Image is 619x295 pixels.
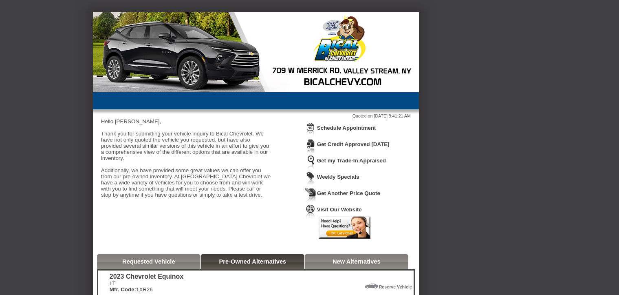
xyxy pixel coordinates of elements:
a: Visit Our Website [317,206,362,213]
a: Pre-Owned Alternatives [219,258,286,265]
a: Get Credit Approved [DATE] [317,141,390,147]
a: Requested Vehicle [122,258,175,265]
a: New Alternatives [333,258,381,265]
b: Mfr. Code: [110,286,136,293]
img: Icon_TradeInAppraisal.png [305,155,316,170]
img: Icon_ScheduleAppointment.png [305,122,316,138]
img: Icon_ReserveVehicleCar.png [365,284,378,288]
a: Reserve Vehicle [379,284,412,289]
img: Icon_CreditApproval.png [305,139,316,154]
a: Get Another Price Quote [317,190,380,196]
a: Weekly Specials [317,174,359,180]
img: Icon_GetQuote.png [305,188,316,203]
img: Icon_WeeklySpecials.png [305,171,316,186]
div: Quoted on [DATE] 9:41:21 AM [101,113,411,118]
div: Hello [PERSON_NAME], Thank you for submitting your vehicle inquiry to Bical Chevrolet. We have no... [101,118,272,204]
img: Icon_VisitWebsite.png [305,204,316,219]
div: LT 1XR26 [110,280,183,293]
img: Icon_LiveChat2.png [319,216,370,239]
a: Schedule Appointment [317,125,376,131]
div: 2023 Chevrolet Equinox [110,273,183,280]
a: Get my Trade-In Appraised [317,157,386,164]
